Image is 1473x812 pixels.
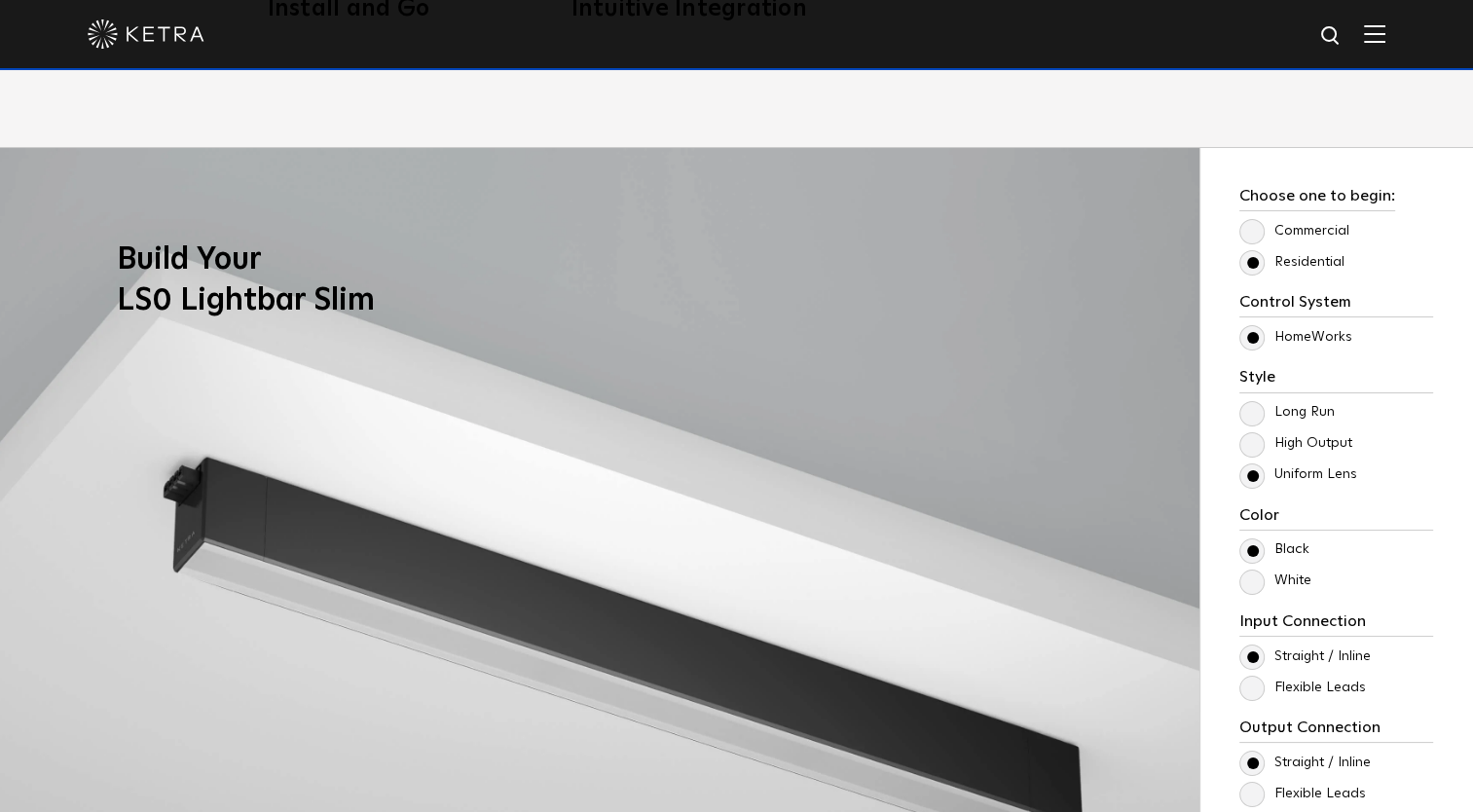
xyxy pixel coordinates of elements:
h3: Control System [1239,293,1433,317]
h3: Style [1239,368,1433,392]
label: Uniform Lens [1239,466,1357,483]
img: search icon [1319,24,1344,49]
label: Straight / Inline [1239,755,1371,771]
img: Hamburger%20Nav.svg [1364,24,1385,43]
label: Commercial [1239,223,1349,240]
label: Flexible Leads [1239,680,1366,696]
label: High Output [1239,435,1352,452]
h3: Output Connection [1239,719,1433,743]
label: Residential [1239,254,1344,271]
label: Flexible Leads [1239,786,1366,802]
label: Straight / Inline [1239,648,1371,665]
label: White [1239,572,1311,589]
h3: Choose one to begin: [1239,187,1395,211]
h3: Color [1239,506,1433,531]
img: ketra-logo-2019-white [88,19,204,49]
label: Black [1239,541,1309,558]
label: HomeWorks [1239,329,1352,346]
label: Long Run [1239,404,1335,421]
h3: Input Connection [1239,612,1433,637]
